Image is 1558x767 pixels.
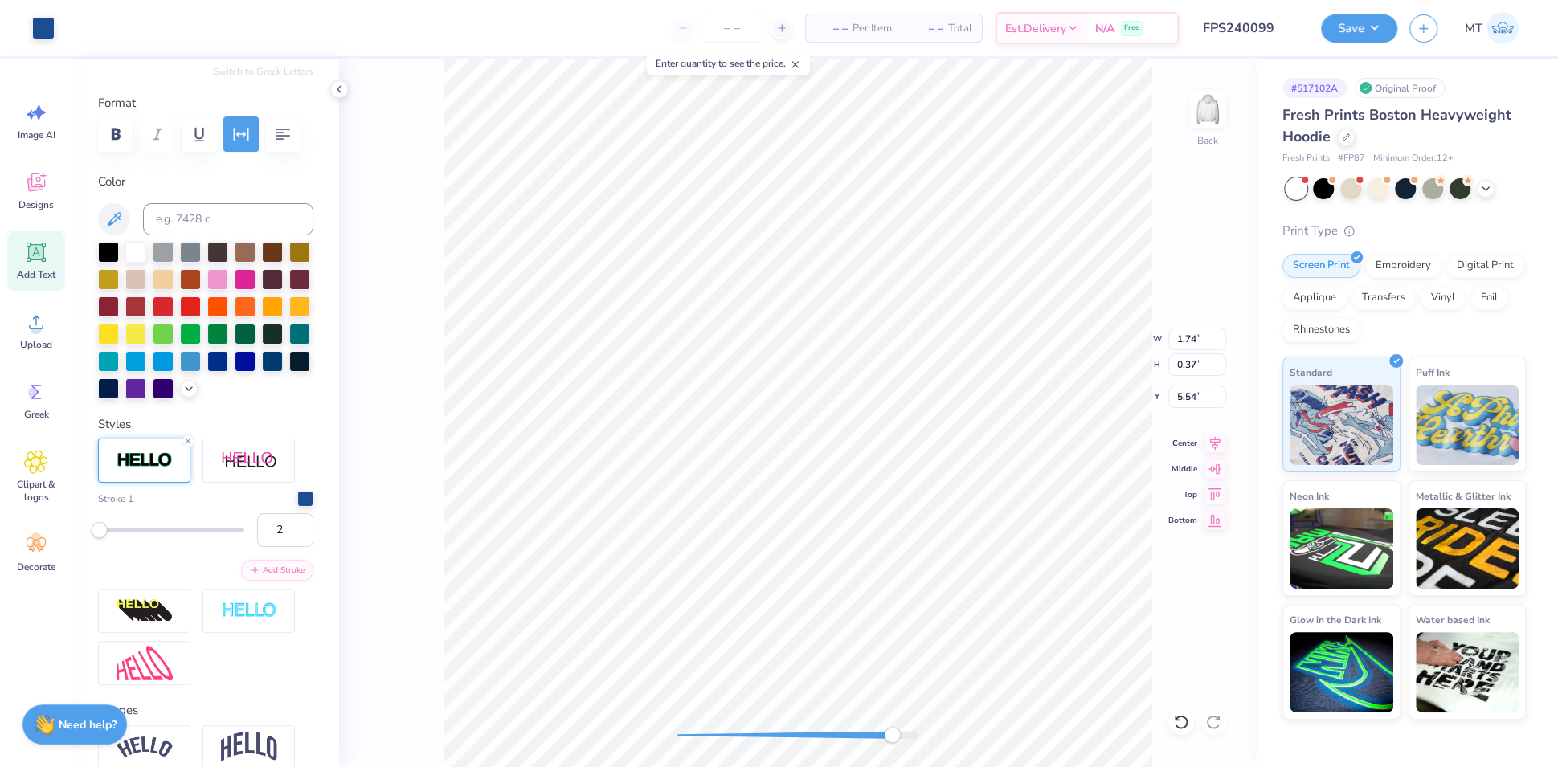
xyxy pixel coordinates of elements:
[1321,14,1397,43] button: Save
[1124,22,1139,34] span: Free
[1282,254,1360,278] div: Screen Print
[117,451,173,470] img: Stroke
[98,94,313,112] label: Format
[1282,222,1526,240] div: Print Type
[1282,286,1347,310] div: Applique
[1458,12,1526,44] a: MT
[1416,488,1511,504] span: Metallic & Glitter Ink
[1486,12,1519,44] img: Michelle Tapire
[1416,632,1519,712] img: Water based Ink
[1282,78,1347,98] div: # 517102A
[885,727,901,743] div: Accessibility label
[1168,463,1197,475] span: Middle
[1421,286,1466,310] div: Vinyl
[18,198,54,211] span: Designs
[98,701,138,720] label: Shapes
[92,522,108,538] div: Accessibility label
[1005,20,1066,37] span: Est. Delivery
[1338,152,1365,165] span: # FP87
[1351,286,1416,310] div: Transfers
[911,20,943,37] span: – –
[1355,78,1445,98] div: Original Proof
[24,408,49,421] span: Greek
[1192,93,1224,125] img: Back
[1290,488,1329,504] span: Neon Ink
[1290,508,1393,589] img: Neon Ink
[1290,632,1393,712] img: Glow in the Dark Ink
[221,732,277,762] img: Arch
[1282,318,1360,342] div: Rhinestones
[117,646,173,680] img: Free Distort
[853,20,892,37] span: Per Item
[1416,611,1490,628] span: Water based Ink
[1446,254,1524,278] div: Digital Print
[98,173,313,191] label: Color
[10,478,63,504] span: Clipart & logos
[1168,488,1197,501] span: Top
[1168,437,1197,450] span: Center
[1373,152,1454,165] span: Minimum Order: 12 +
[221,602,277,620] img: Negative Space
[1290,364,1332,381] span: Standard
[18,129,55,141] span: Image AI
[59,717,117,732] strong: Need help?
[1197,133,1218,148] div: Back
[1095,20,1114,37] span: N/A
[647,52,810,75] div: Enter quantity to see the price.
[1282,105,1511,146] span: Fresh Prints Boston Heavyweight Hoodie
[20,338,52,351] span: Upload
[1465,19,1482,38] span: MT
[1168,514,1197,527] span: Bottom
[948,20,972,37] span: Total
[117,736,173,758] img: Arc
[701,14,763,43] input: – –
[98,492,133,506] label: Stroke 1
[1191,12,1309,44] input: Untitled Design
[17,268,55,281] span: Add Text
[1470,286,1508,310] div: Foil
[1282,152,1330,165] span: Fresh Prints
[241,560,313,581] button: Add Stroke
[1290,385,1393,465] img: Standard
[1416,508,1519,589] img: Metallic & Glitter Ink
[117,598,173,624] img: 3D Illusion
[816,20,848,37] span: – –
[143,203,313,235] input: e.g. 7428 c
[1365,254,1441,278] div: Embroidery
[98,415,131,434] label: Styles
[1416,385,1519,465] img: Puff Ink
[213,65,313,78] button: Switch to Greek Letters
[1416,364,1450,381] span: Puff Ink
[17,561,55,573] span: Decorate
[221,451,277,471] img: Shadow
[1290,611,1381,628] span: Glow in the Dark Ink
